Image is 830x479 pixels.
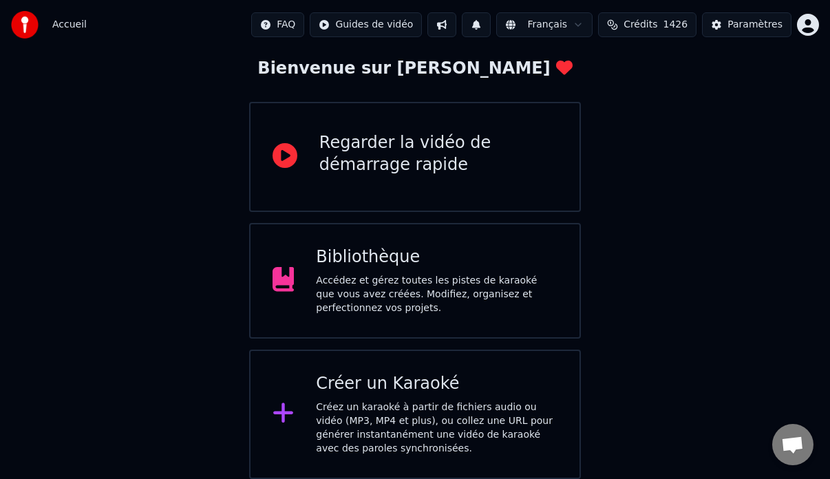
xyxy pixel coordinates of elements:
div: Accédez et gérez toutes les pistes de karaoké que vous avez créées. Modifiez, organisez et perfec... [316,274,557,315]
div: Créer un Karaoké [316,373,557,395]
div: Bienvenue sur [PERSON_NAME] [257,58,572,80]
span: 1426 [663,18,688,32]
div: Regarder la vidéo de démarrage rapide [319,132,557,176]
button: Guides de vidéo [310,12,422,37]
div: Créez un karaoké à partir de fichiers audio ou vidéo (MP3, MP4 et plus), ou collez une URL pour g... [316,401,557,456]
button: Paramètres [702,12,791,37]
button: FAQ [251,12,304,37]
button: Crédits1426 [598,12,696,37]
img: youka [11,11,39,39]
span: Accueil [52,18,87,32]
nav: breadcrumb [52,18,87,32]
div: Ouvrir le chat [772,424,813,465]
span: Crédits [624,18,657,32]
div: Paramètres [727,18,783,32]
div: Bibliothèque [316,246,557,268]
